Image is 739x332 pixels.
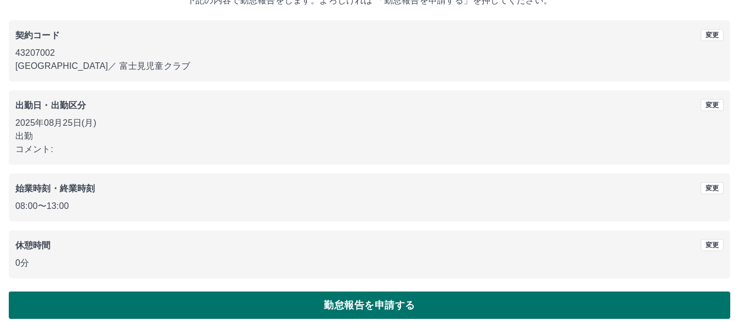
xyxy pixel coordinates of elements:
[15,117,724,130] p: 2025年08月25日(月)
[701,99,724,111] button: 変更
[15,200,724,213] p: 08:00 〜 13:00
[15,130,724,143] p: 出勤
[15,257,724,270] p: 0分
[15,31,60,40] b: 契約コード
[15,184,95,193] b: 始業時刻・終業時刻
[15,143,724,156] p: コメント:
[701,239,724,251] button: 変更
[15,46,724,60] p: 43207002
[15,101,86,110] b: 出勤日・出勤区分
[701,182,724,194] button: 変更
[9,292,730,319] button: 勤怠報告を申請する
[15,60,724,73] p: [GEOGRAPHIC_DATA] ／ 富士見児童クラブ
[15,241,51,250] b: 休憩時間
[701,29,724,41] button: 変更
